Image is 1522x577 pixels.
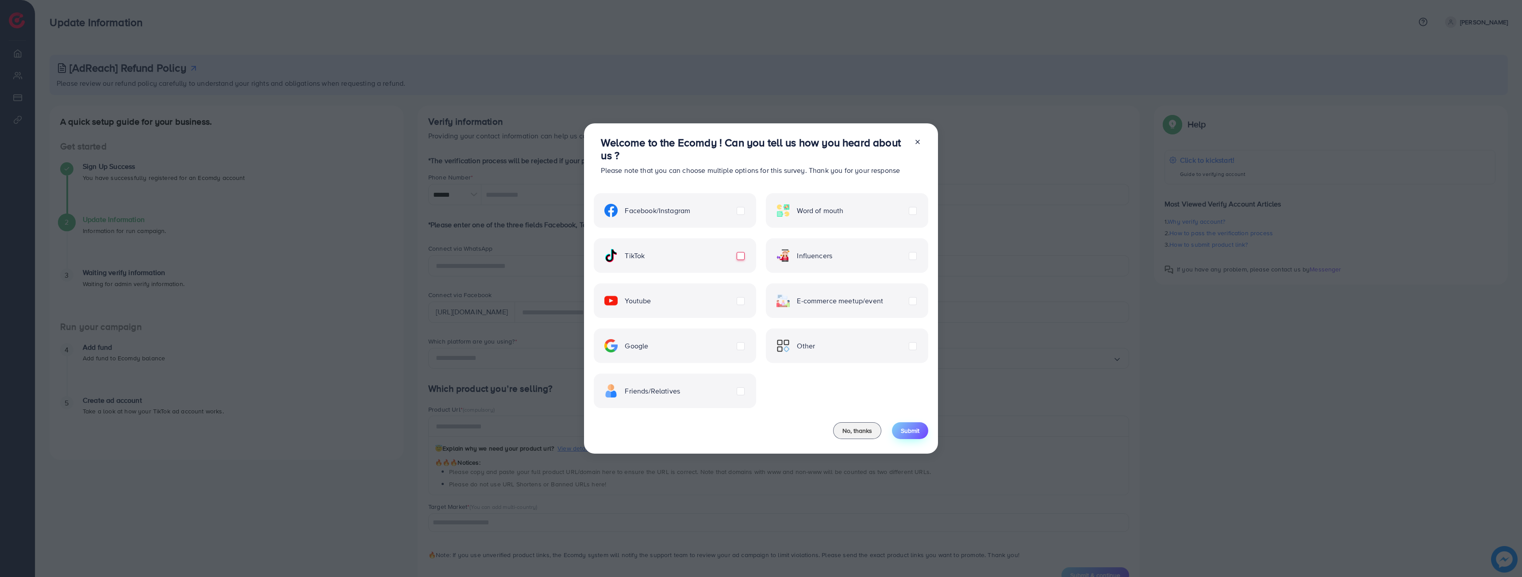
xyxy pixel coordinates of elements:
img: ic-freind.8e9a9d08.svg [604,384,618,397]
span: Friends/Relatives [625,386,680,396]
img: ic-word-of-mouth.a439123d.svg [776,204,790,217]
span: Word of mouth [797,206,843,216]
span: Youtube [625,296,651,306]
span: Google [625,341,648,351]
span: TikTok [625,251,645,261]
span: Submit [901,426,919,435]
img: ic-youtube.715a0ca2.svg [604,294,618,307]
button: Submit [892,422,928,439]
img: ic-other.99c3e012.svg [776,339,790,352]
h3: Welcome to the Ecomdy ! Can you tell us how you heard about us ? [601,136,907,162]
span: E-commerce meetup/event [797,296,883,306]
button: No, thanks [833,422,881,439]
span: Facebook/Instagram [625,206,690,216]
span: Other [797,341,815,351]
img: ic-tiktok.4b20a09a.svg [604,249,618,262]
img: ic-influencers.a620ad43.svg [776,249,790,262]
img: ic-ecommerce.d1fa3848.svg [776,294,790,307]
p: Please note that you can choose multiple options for this survey. Thank you for your response [601,165,907,176]
img: ic-facebook.134605ef.svg [604,204,618,217]
span: Influencers [797,251,832,261]
img: ic-google.5bdd9b68.svg [604,339,618,352]
span: No, thanks [842,426,872,435]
